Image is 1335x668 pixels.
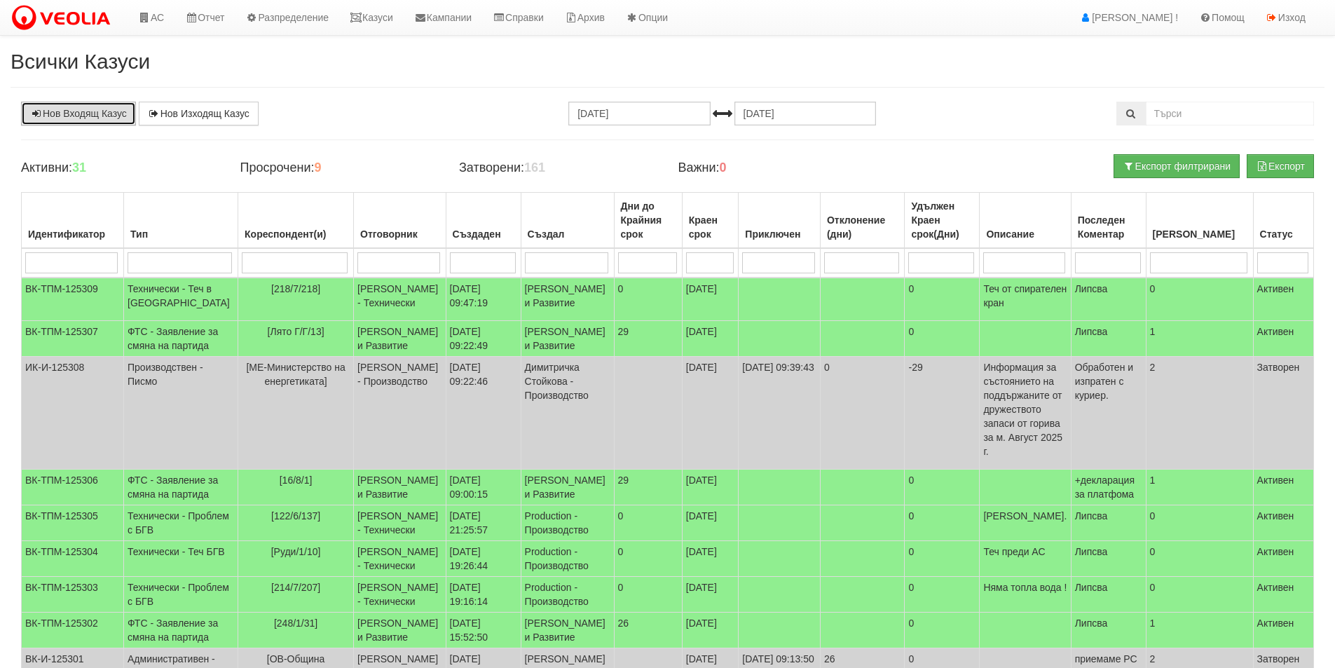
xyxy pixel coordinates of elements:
[1075,653,1137,664] span: приемаме РС
[618,326,629,337] span: 29
[274,618,317,629] span: [248/1/31]
[446,613,521,648] td: [DATE] 15:52:50
[682,613,739,648] td: [DATE]
[1253,505,1313,541] td: Активен
[1146,577,1253,613] td: 0
[446,193,521,249] th: Създаден: No sort applied, activate to apply an ascending sort
[521,577,614,613] td: Production - Производство
[22,357,124,470] td: ИК-И-125308
[271,510,320,522] span: [122/6/137]
[124,541,238,577] td: Технически - Теч БГВ
[524,161,545,175] b: 161
[1257,224,1310,244] div: Статус
[354,278,446,321] td: [PERSON_NAME] - Технически
[446,470,521,505] td: [DATE] 09:00:15
[450,224,517,244] div: Създаден
[1075,546,1108,557] span: Липсва
[1146,541,1253,577] td: 0
[525,224,610,244] div: Създал
[354,577,446,613] td: [PERSON_NAME] - Технически
[521,470,614,505] td: [PERSON_NAME] и Развитие
[905,470,980,505] td: 0
[72,161,86,175] b: 31
[614,193,682,249] th: Дни до Крайния срок: No sort applied, activate to apply an ascending sort
[354,505,446,541] td: [PERSON_NAME] - Технически
[720,161,727,175] b: 0
[521,505,614,541] td: Production - Производство
[271,546,321,557] span: [Руди/1/10]
[739,357,821,470] td: [DATE] 09:39:43
[908,196,975,244] div: Удължен Краен срок(Дни)
[521,613,614,648] td: [PERSON_NAME] и Развитие
[682,505,739,541] td: [DATE]
[21,102,136,125] a: Нов Входящ Казус
[11,50,1324,73] h2: Всички Казуси
[124,357,238,470] td: Производствен - Писмо
[1253,613,1313,648] td: Активен
[1146,321,1253,357] td: 1
[1075,582,1108,593] span: Липсва
[446,541,521,577] td: [DATE] 19:26:44
[314,161,321,175] b: 9
[1253,357,1313,470] td: Затворен
[124,505,238,541] td: Технически - Проблем с БГВ
[124,577,238,613] td: Технически - Проблем с БГВ
[1146,102,1314,125] input: Търсене по Идентификатор, Бл/Вх/Ап, Тип, Описание, Моб. Номер, Имейл, Файл, Коментар,
[124,613,238,648] td: ФТС - Заявление за смяна на партида
[459,161,657,175] h4: Затворени:
[1114,154,1240,178] button: Експорт филтрирани
[905,193,980,249] th: Удължен Краен срок(Дни): No sort applied, activate to apply an ascending sort
[618,582,624,593] span: 0
[1253,541,1313,577] td: Активен
[824,210,901,244] div: Отклонение (дни)
[21,161,219,175] h4: Активни:
[983,545,1067,559] p: Теч преди АС
[1075,210,1142,244] div: Последен Коментар
[1075,618,1108,629] span: Липсва
[682,357,739,470] td: [DATE]
[1146,278,1253,321] td: 0
[1075,475,1135,500] span: +декларация за платфома
[1247,154,1314,178] button: Експорт
[1253,193,1313,249] th: Статус: No sort applied, activate to apply an ascending sort
[1071,193,1146,249] th: Последен Коментар: No sort applied, activate to apply an ascending sort
[446,505,521,541] td: [DATE] 21:25:57
[22,541,124,577] td: ВК-ТПМ-125304
[1075,326,1108,337] span: Липсва
[238,193,354,249] th: Кореспондент(и): No sort applied, activate to apply an ascending sort
[686,210,735,244] div: Краен срок
[905,505,980,541] td: 0
[682,541,739,577] td: [DATE]
[22,193,124,249] th: Идентификатор: No sort applied, activate to apply an ascending sort
[354,357,446,470] td: [PERSON_NAME] - Производство
[739,193,821,249] th: Приключен: No sort applied, activate to apply an ascending sort
[354,613,446,648] td: [PERSON_NAME] и Развитие
[983,580,1067,594] p: Няма топла вода !
[820,357,905,470] td: 0
[280,475,313,486] span: [16/8/1]
[446,357,521,470] td: [DATE] 09:22:46
[128,224,234,244] div: Тип
[618,510,624,522] span: 0
[983,224,1067,244] div: Описание
[678,161,875,175] h4: Важни:
[354,541,446,577] td: [PERSON_NAME] - Технически
[268,326,324,337] span: [Лято Г/Г/13]
[124,470,238,505] td: ФТС - Заявление за смяна на партида
[446,278,521,321] td: [DATE] 09:47:19
[742,224,816,244] div: Приключен
[682,577,739,613] td: [DATE]
[983,360,1067,458] p: Информация за състоянието на поддържаните от дружеството запаси от горива за м. Август 2025 г.
[354,470,446,505] td: [PERSON_NAME] и Развитие
[521,193,614,249] th: Създал: No sort applied, activate to apply an ascending sort
[22,577,124,613] td: ВК-ТПМ-125303
[521,278,614,321] td: [PERSON_NAME] и Развитие
[983,282,1067,310] p: Теч от спирателен кран
[1253,470,1313,505] td: Активен
[22,613,124,648] td: ВК-ТПМ-125302
[1075,283,1108,294] span: Липсва
[354,193,446,249] th: Отговорник: No sort applied, activate to apply an ascending sort
[905,321,980,357] td: 0
[1253,321,1313,357] td: Активен
[446,577,521,613] td: [DATE] 19:16:14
